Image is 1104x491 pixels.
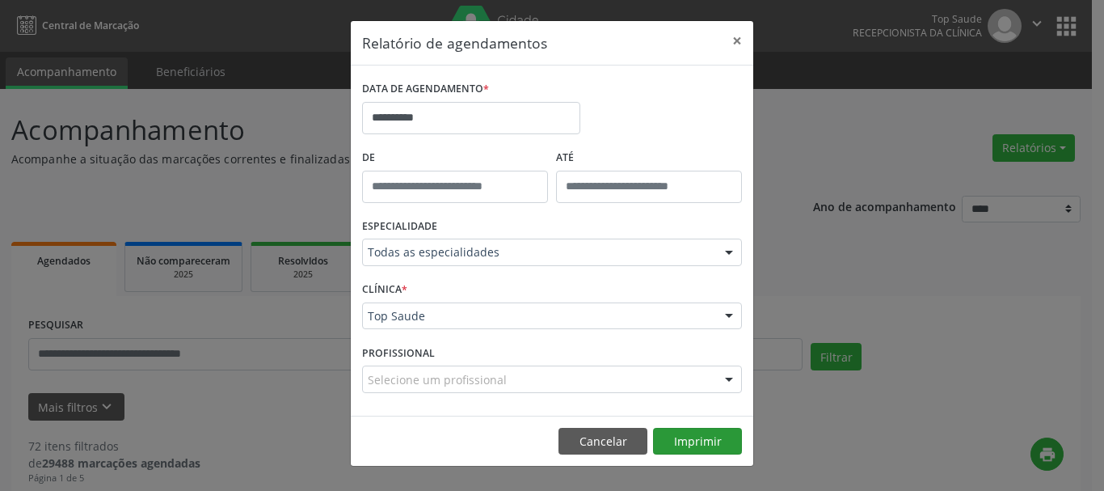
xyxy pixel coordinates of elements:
label: CLÍNICA [362,277,407,303]
label: PROFISSIONAL [362,341,435,366]
span: Top Saude [368,308,709,324]
button: Cancelar [558,428,647,455]
h5: Relatório de agendamentos [362,32,547,53]
button: Imprimir [653,428,742,455]
label: De [362,146,548,171]
button: Close [721,21,753,61]
label: ESPECIALIDADE [362,214,437,239]
label: DATA DE AGENDAMENTO [362,77,489,102]
label: ATÉ [556,146,742,171]
span: Selecione um profissional [368,371,507,388]
span: Todas as especialidades [368,244,709,260]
